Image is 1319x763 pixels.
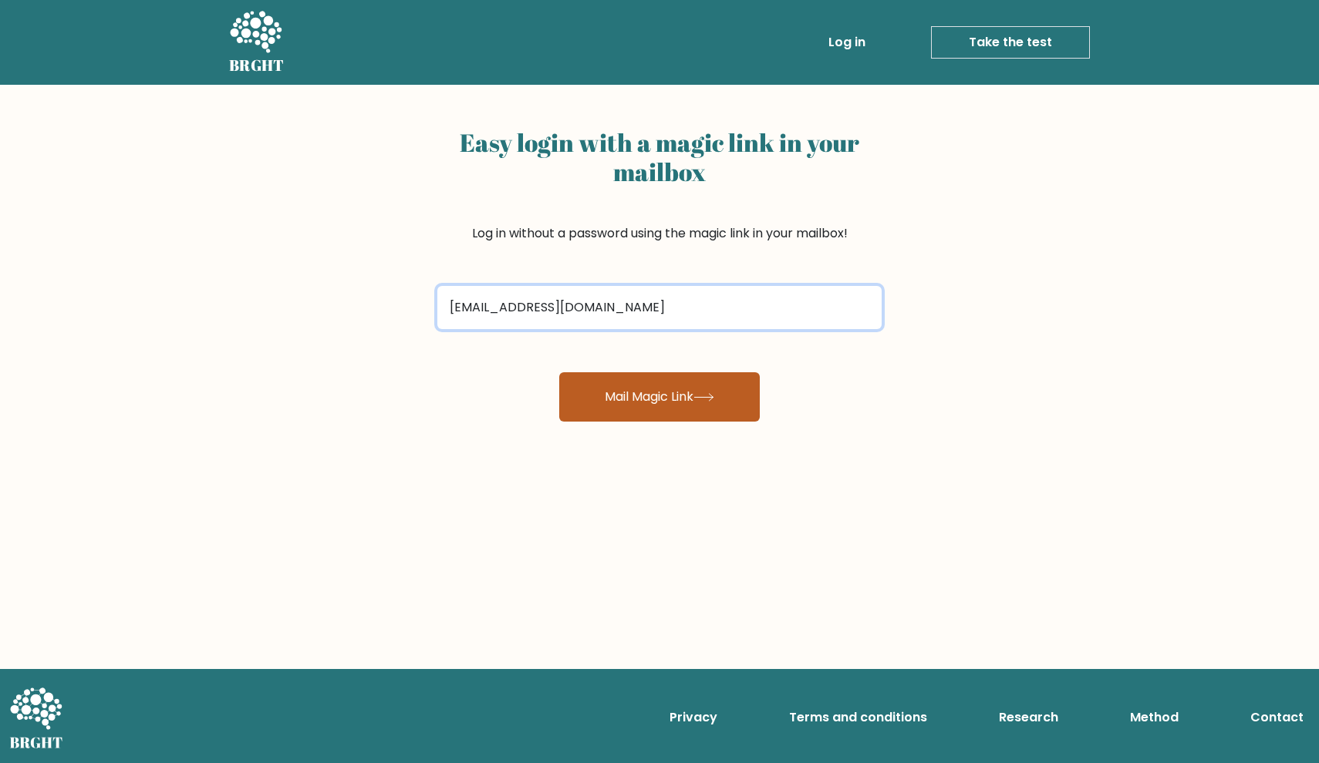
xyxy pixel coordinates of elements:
[1124,702,1185,733] a: Method
[783,702,933,733] a: Terms and conditions
[437,286,882,329] input: Email
[993,702,1064,733] a: Research
[559,372,760,422] button: Mail Magic Link
[931,26,1090,59] a: Take the test
[437,122,882,280] div: Log in without a password using the magic link in your mailbox!
[437,128,882,187] h2: Easy login with a magic link in your mailbox
[229,6,285,79] a: BRGHT
[1244,702,1310,733] a: Contact
[229,56,285,75] h5: BRGHT
[663,702,724,733] a: Privacy
[822,27,872,58] a: Log in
